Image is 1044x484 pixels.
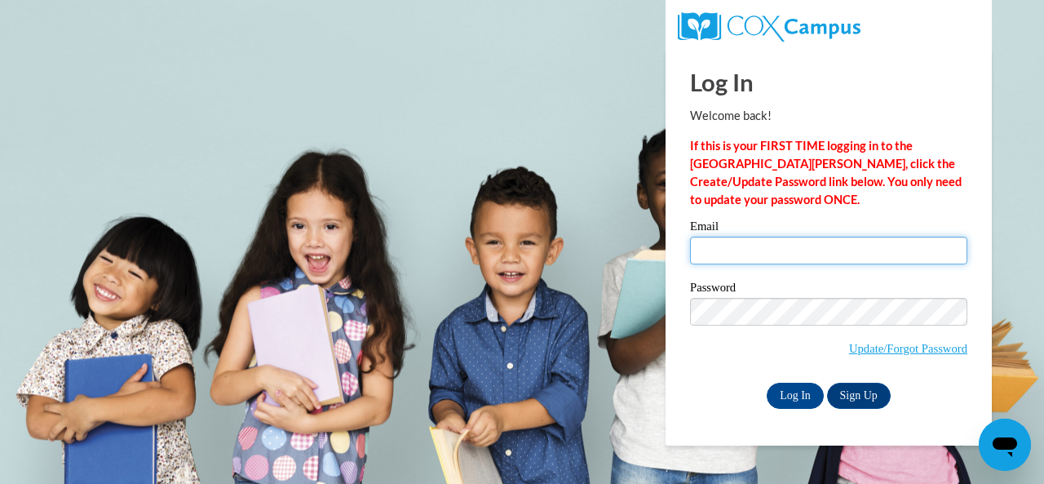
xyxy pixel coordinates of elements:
[690,282,967,298] label: Password
[678,12,860,42] img: COX Campus
[690,139,962,206] strong: If this is your FIRST TIME logging in to the [GEOGRAPHIC_DATA][PERSON_NAME], click the Create/Upd...
[690,65,967,99] h1: Log In
[767,383,824,409] input: Log In
[690,220,967,237] label: Email
[827,383,891,409] a: Sign Up
[979,419,1031,471] iframe: Button to launch messaging window
[690,107,967,125] p: Welcome back!
[849,342,967,355] a: Update/Forgot Password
